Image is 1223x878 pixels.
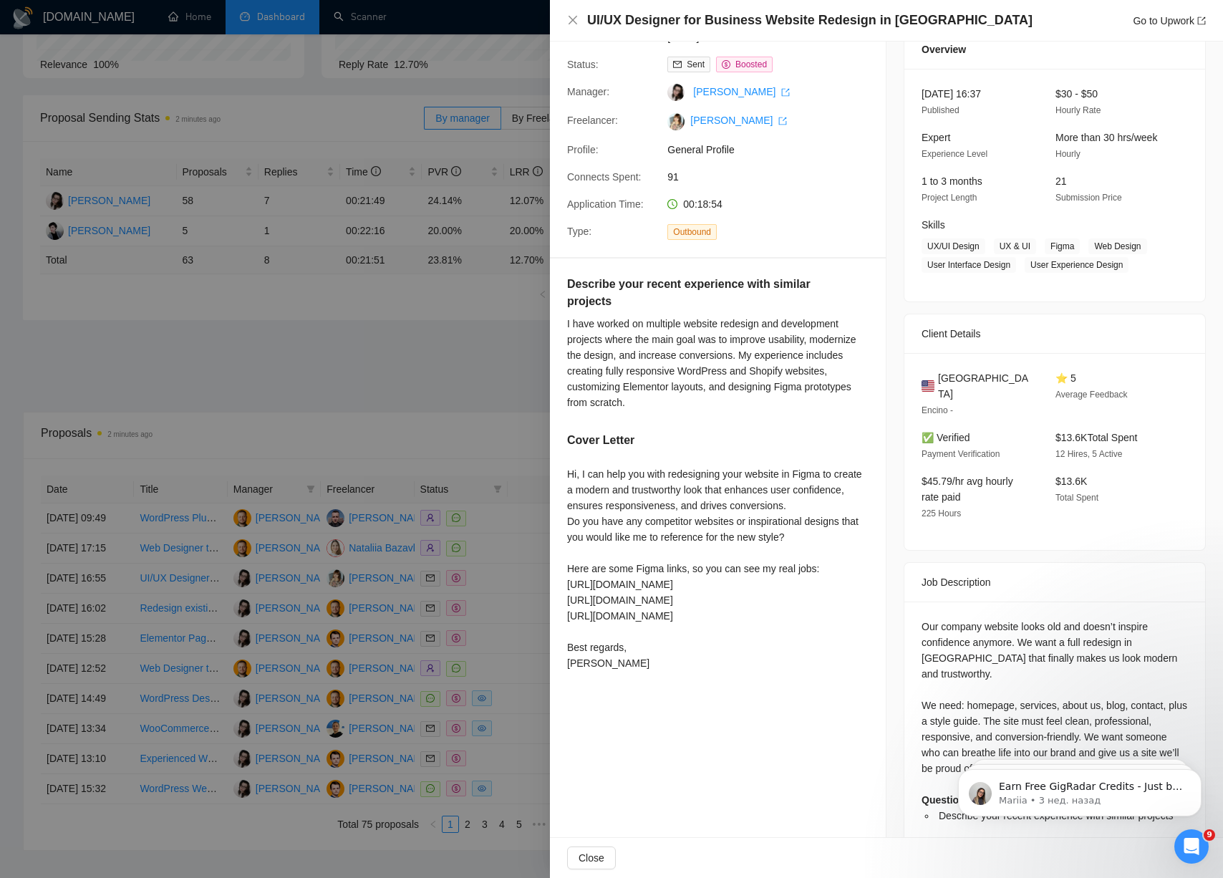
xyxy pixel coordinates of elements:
span: Profile: [567,144,599,155]
span: Status: [567,59,599,70]
div: I have worked on multiple website redesign and development projects where the main goal was to im... [567,316,869,410]
span: Submission Price [1055,193,1122,203]
iframe: Intercom notifications сообщение [937,739,1223,839]
span: 21 [1055,175,1067,187]
span: Experience Level [922,149,987,159]
a: Go to Upworkexport [1133,15,1206,26]
span: 12 Hires, 5 Active [1055,449,1122,459]
a: [PERSON_NAME] export [690,115,787,126]
span: Outbound [667,224,717,240]
span: Overview [922,42,966,57]
iframe: Intercom live chat [1174,829,1209,864]
span: ⭐ 5 [1055,372,1076,384]
span: UX/UI Design [922,238,985,254]
span: User Interface Design [922,257,1016,273]
span: Figma [1045,238,1080,254]
span: Project Length [922,193,977,203]
span: close [567,14,579,26]
span: 9 [1204,829,1215,841]
div: Hi, I can help you with redesigning your website in Figma to create a modern and trustworthy look... [567,466,869,671]
span: 91 [667,169,882,185]
button: Close [567,846,616,869]
span: Encino - [922,405,953,415]
span: ✅ Verified [922,432,970,443]
div: Job Description [922,563,1188,602]
span: mail [673,60,682,69]
span: $13.6K [1055,476,1087,487]
span: Boosted [735,59,767,69]
span: Sent [687,59,705,69]
span: 00:18:54 [683,198,722,210]
span: Hourly [1055,149,1081,159]
span: export [778,117,787,125]
h4: UI/UX Designer for Business Website Redesign in [GEOGRAPHIC_DATA] [587,11,1033,29]
span: Application Time: [567,198,644,210]
span: Skills [922,219,945,231]
span: export [1197,16,1206,25]
span: [GEOGRAPHIC_DATA] [938,370,1033,402]
strong: Questions: [922,794,974,806]
span: General Profile [667,142,882,158]
span: Payment Verification [922,449,1000,459]
span: Web Design [1088,238,1146,254]
span: dollar [722,60,730,69]
h5: Cover Letter [567,432,634,449]
span: Freelancer: [567,115,618,126]
span: Hourly Rate [1055,105,1101,115]
span: 225 Hours [922,508,961,518]
span: Published [922,105,959,115]
h5: Describe your recent experience with similar projects [567,276,823,310]
button: Close [567,14,579,26]
span: Manager: [567,86,609,97]
span: Expert [922,132,950,143]
span: $45.79/hr avg hourly rate paid [922,476,1013,503]
div: Client Details [922,314,1188,353]
span: export [781,88,790,97]
a: [PERSON_NAME] export [693,86,790,97]
span: 1 to 3 months [922,175,982,187]
span: $13.6K Total Spent [1055,432,1137,443]
span: UX & UI [994,238,1036,254]
span: Total Spent [1055,493,1098,503]
span: clock-circle [667,199,677,209]
span: Average Feedback [1055,390,1128,400]
span: [DATE] 16:37 [922,88,981,100]
span: More than 30 hrs/week [1055,132,1157,143]
div: Our company website looks old and doesn’t inspire confidence anymore. We want a full redesign in ... [922,619,1188,824]
img: 🇺🇸 [922,378,934,394]
span: Type: [567,226,591,237]
span: Connects Spent: [567,171,642,183]
span: User Experience Design [1025,257,1128,273]
span: $30 - $50 [1055,88,1098,100]
span: Close [579,850,604,866]
img: c1FPyWJv72u00IuGE-rFWc_nOMMujRa9OLTtbwK-B3KgiT3tfDC0B8j8lqgVbyDOxE [667,113,685,130]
